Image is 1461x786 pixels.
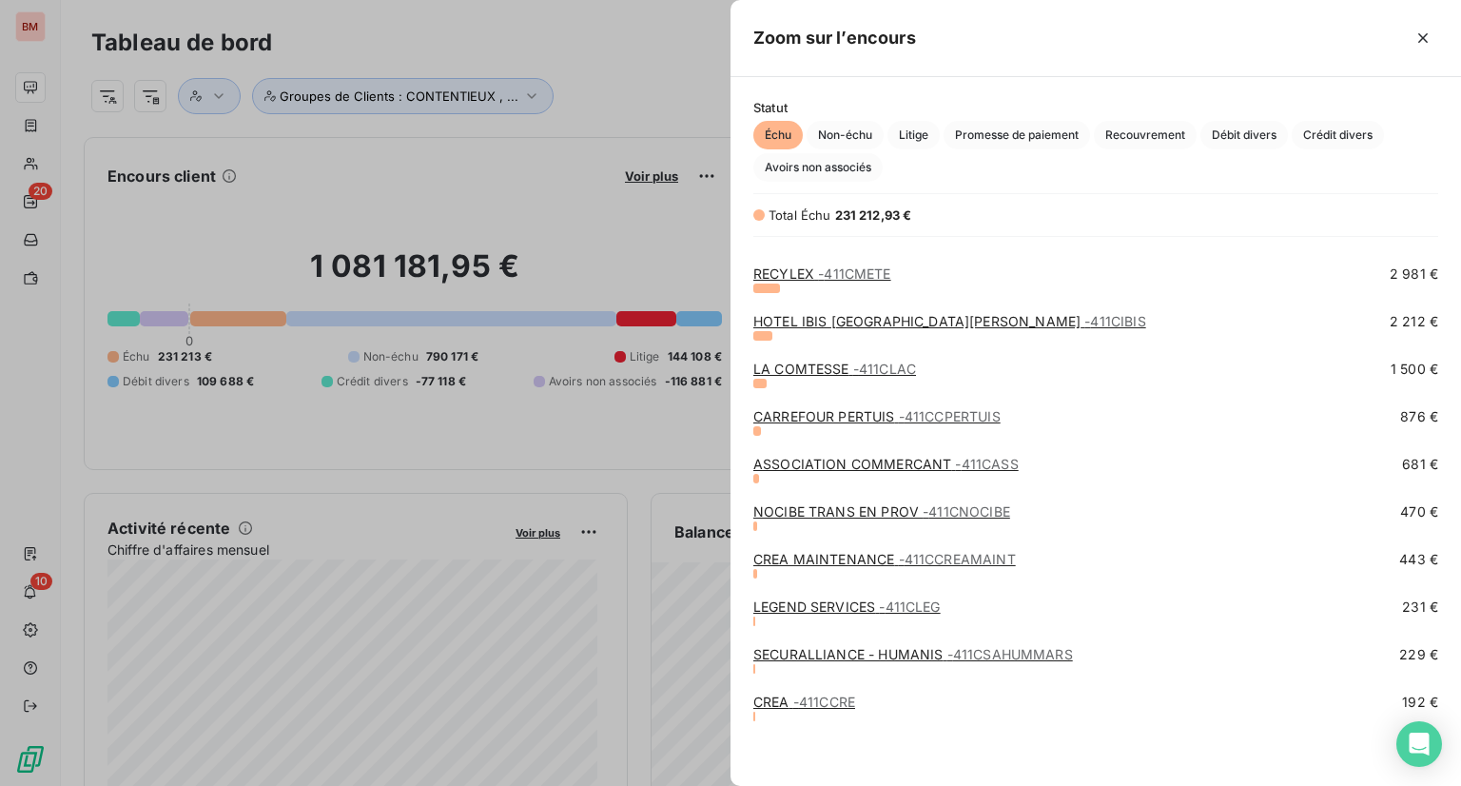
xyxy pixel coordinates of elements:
button: Crédit divers [1292,121,1384,149]
button: Promesse de paiement [944,121,1090,149]
span: 192 € [1402,693,1438,712]
a: LA COMTESSE [753,361,916,377]
div: Open Intercom Messenger [1396,721,1442,767]
span: - 411CIBIS [1084,313,1145,329]
a: CREA MAINTENANCE [753,551,1016,567]
span: 231 € [1402,598,1438,617]
span: 1 500 € [1391,360,1438,379]
button: Échu [753,121,803,149]
span: - 411CCREAMAINT [899,551,1016,567]
button: Non-échu [807,121,884,149]
span: - 411CASS [955,456,1018,472]
h5: Zoom sur l’encours [753,25,916,51]
span: - 411CCRE [793,694,855,710]
span: 2 981 € [1390,265,1438,284]
a: HOTEL IBIS [GEOGRAPHIC_DATA][PERSON_NAME] [753,313,1146,329]
button: Débit divers [1200,121,1288,149]
span: 229 € [1399,645,1438,664]
a: RECYLEX [753,265,891,282]
button: Litige [887,121,940,149]
span: - 411CLAC [853,361,916,377]
span: 443 € [1399,550,1438,569]
a: CREA [753,694,855,710]
a: CARREFOUR PERTUIS [753,408,1001,424]
div: grid [730,248,1461,763]
button: Avoirs non associés [753,153,883,182]
span: Total Échu [769,207,831,223]
span: - 411CLEG [879,599,940,615]
span: - 411CMETE [818,265,890,282]
a: LEGEND SERVICES [753,599,941,615]
span: 2 212 € [1390,312,1438,331]
span: 681 € [1402,455,1438,474]
a: ASSOCIATION COMMERCANT [753,456,1019,472]
span: 231 212,93 € [835,207,912,223]
a: NOCIBE TRANS EN PROV [753,503,1010,520]
span: 470 € [1400,502,1438,521]
button: Recouvrement [1094,121,1197,149]
span: - 411CNOCIBE [923,503,1010,520]
a: SECURALLIANCE - HUMANIS [753,646,1073,662]
span: - 411CSAHUMMARS [947,646,1073,662]
span: Statut [753,100,1438,115]
span: 876 € [1400,407,1438,426]
span: - 411CCPERTUIS [899,408,1001,424]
